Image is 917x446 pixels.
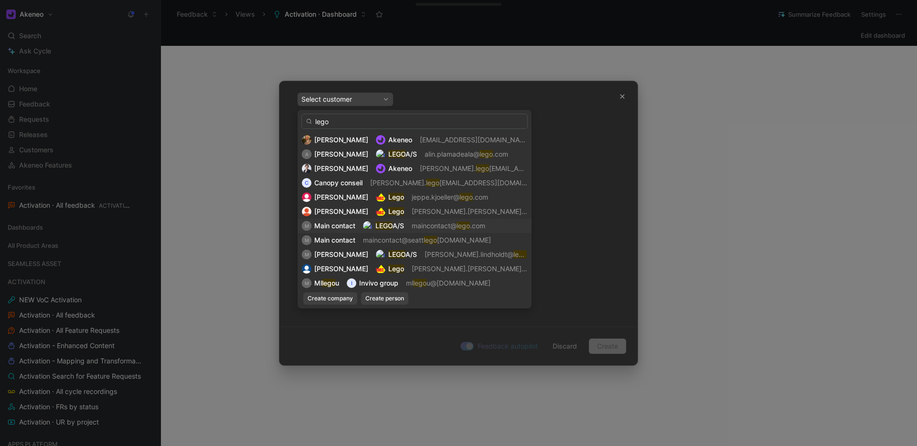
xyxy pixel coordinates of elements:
mark: lego [424,236,437,244]
img: 8d5ce135a15acb1b4af506a5806e915a.jpg [302,192,311,202]
img: 99914d1628dd137f014ba7a729f6c626.jpg [302,264,311,274]
span: Create company [308,294,353,303]
div: M [302,221,311,231]
span: Akeneo [388,136,412,144]
img: logo [376,264,385,274]
img: logo [376,207,385,216]
span: Invivo group [359,279,398,287]
span: Canopy conseil [314,179,363,187]
span: jeppe.kjoeller@ [412,193,459,201]
span: u@[DOMAIN_NAME] [427,279,490,287]
img: 5217325507443_9810123cc2e8c1ccf8c5_192.png [302,135,311,145]
button: Create person [361,292,408,305]
div: M [302,250,311,259]
span: maincontact@ [412,222,457,230]
mark: lego [457,222,470,230]
span: [PERSON_NAME].[PERSON_NAME]@ [412,207,528,215]
span: Main contact [314,236,355,244]
span: Akeneo [388,164,412,172]
span: [PERSON_NAME] [314,136,368,144]
div: M [302,278,311,288]
span: Main contact [314,222,355,230]
span: [PERSON_NAME]. [370,179,426,187]
span: [PERSON_NAME] [314,193,368,201]
span: ml [406,279,413,287]
span: [PERSON_NAME] [314,265,368,273]
mark: Lego [388,265,404,273]
mark: lego [513,250,527,258]
mark: lego [322,279,335,287]
img: 25b567d3881e48ca20a60e3135e6e7b1.jpg [302,207,311,216]
img: logo [376,164,385,173]
span: [PERSON_NAME] [314,150,368,158]
div: M [302,235,311,245]
input: Search... [301,114,528,129]
mark: lego [413,279,427,287]
span: Ml [314,279,322,287]
span: [PERSON_NAME] [314,164,368,172]
span: maincontact@seatt [363,236,424,244]
mark: LEGO [388,150,405,158]
span: [DOMAIN_NAME] [437,236,491,244]
span: A/S [405,150,417,158]
span: [PERSON_NAME] [314,250,368,258]
mark: LEGO [388,250,405,258]
div: A [302,149,311,159]
span: A/S [393,222,404,230]
mark: lego [459,193,473,201]
img: 2754171628881_8e76fa1551ff135cd206_192.jpg [302,164,311,173]
span: u [335,279,339,287]
button: Create company [303,292,357,305]
span: .com [473,193,488,201]
span: [PERSON_NAME].lindholdt@ [425,250,513,258]
img: logo [363,221,373,231]
span: alin.plamadeala@ [425,150,480,158]
span: [PERSON_NAME] [314,207,368,215]
span: [EMAIL_ADDRESS][DOMAIN_NAME] [439,179,551,187]
span: [EMAIL_ADDRESS][DOMAIN_NAME] [489,164,601,172]
mark: Lego [388,207,404,215]
div: C [302,178,311,188]
img: logo [376,250,385,259]
img: logo [376,192,385,202]
span: [EMAIL_ADDRESS][DOMAIN_NAME] [420,136,532,144]
span: Create person [365,294,404,303]
span: .com [493,150,508,158]
span: .com [527,250,542,258]
img: logo [376,149,385,159]
mark: lego [480,150,493,158]
img: logo [376,135,385,145]
mark: lego [476,164,489,172]
mark: Lego [388,193,404,201]
span: [PERSON_NAME].[PERSON_NAME]@ [412,265,528,273]
div: I [347,278,356,288]
span: A/S [405,250,417,258]
mark: lego [426,179,439,187]
span: [PERSON_NAME]. [420,164,476,172]
mark: LEGO [375,222,393,230]
span: .com [470,222,485,230]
